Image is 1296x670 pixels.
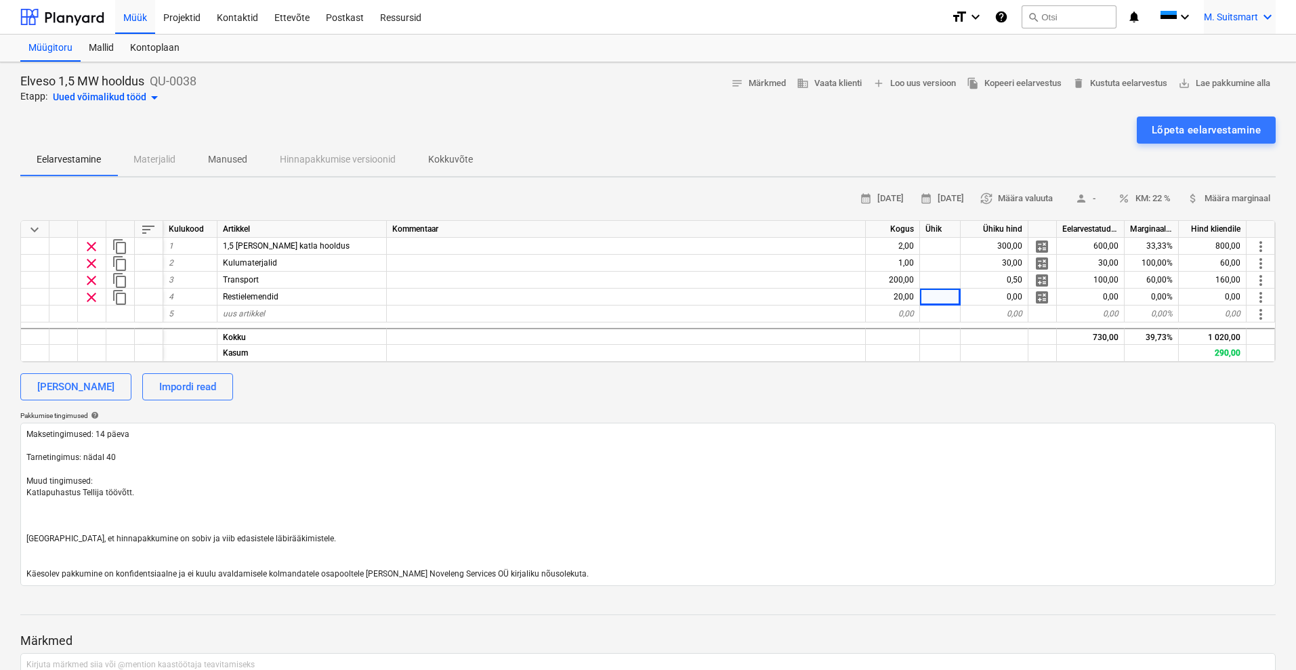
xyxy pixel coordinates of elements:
span: Määra valuuta [980,191,1053,207]
span: Halda rea detailset jaotust [1034,272,1050,289]
span: Transport [223,275,259,285]
button: Loo uus versioon [867,73,961,94]
span: [DATE] [920,191,964,207]
span: Rohkem toiminguid [1253,289,1269,306]
span: add [873,77,885,89]
div: 200,00 [866,272,920,289]
span: Eemalda rida [83,289,100,306]
div: 160,00 [1179,272,1247,289]
div: 60,00 [1179,255,1247,272]
textarea: Maksetingimused: 14 päeva Tarnetingimus: nädal 40 Muud tingimused: Katlapuhastus Tellija töövõtt.... [20,423,1276,586]
div: 100,00 [1057,272,1125,289]
button: Määra valuuta [975,188,1058,209]
div: Kulukood [163,221,217,238]
span: attach_money [1187,192,1199,205]
button: Impordi read [142,373,233,400]
span: KM: 22 % [1118,191,1171,207]
div: 1,00 [866,255,920,272]
div: [PERSON_NAME] [37,378,114,396]
div: 30,00 [961,255,1028,272]
button: [DATE] [854,188,909,209]
span: Halda rea detailset jaotust [1034,238,1050,255]
span: Kustuta eelarvestus [1072,76,1167,91]
div: 0,50 [961,272,1028,289]
div: 60,00% [1125,272,1179,289]
span: Halda rea detailset jaotust [1034,255,1050,272]
span: percent [1118,192,1130,205]
span: currency_exchange [980,192,992,205]
div: Ühik [920,221,961,238]
div: Eelarvestatud maksumus [1057,221,1125,238]
div: Marginaal, % [1125,221,1179,238]
div: 0,00% [1125,306,1179,322]
button: - [1064,188,1107,209]
button: Lõpeta eelarvestamine [1137,117,1276,144]
span: Märkmed [731,76,786,91]
span: person [1075,192,1087,205]
div: 0,00 [1179,306,1247,322]
span: Ahenda kõik kategooriad [26,222,43,238]
p: Kokkuvõte [428,152,473,167]
div: 0,00 [961,289,1028,306]
span: 1,5 MW Kohlbach katla hooldus [223,241,350,251]
div: 290,00 [1179,345,1247,362]
div: 800,00 [1179,238,1247,255]
div: 0,00 [1057,289,1125,306]
button: Kopeeri eelarvestus [961,73,1067,94]
span: 5 [169,309,173,318]
p: Elveso 1,5 MW hooldus [20,73,144,89]
button: Määra marginaal [1182,188,1276,209]
div: 39,73% [1125,328,1179,345]
div: 100,00% [1125,255,1179,272]
span: Halda rea detailset jaotust [1034,289,1050,306]
p: Märkmed [20,633,1276,649]
div: 33,33% [1125,238,1179,255]
div: 0,00% [1125,289,1179,306]
span: Sorteeri read tabelis [140,222,156,238]
a: Müügitoru [20,35,81,62]
div: 0,00 [1179,289,1247,306]
div: 0,00 [866,306,920,322]
span: 4 [169,292,173,301]
span: Rohkem toiminguid [1253,306,1269,322]
span: M. Suitsmart [1204,12,1258,22]
span: - [1069,191,1102,207]
div: 0,00 [961,306,1028,322]
a: Mallid [81,35,122,62]
div: 730,00 [1057,328,1125,345]
span: Eemalda rida [83,255,100,272]
div: 20,00 [866,289,920,306]
div: 300,00 [961,238,1028,255]
div: Hind kliendile [1179,221,1247,238]
p: Manused [208,152,247,167]
span: arrow_drop_down [146,89,163,106]
div: Kokku [217,328,387,345]
span: Kopeeri eelarvestus [967,76,1062,91]
p: QU-0038 [150,73,196,89]
span: Lae pakkumine alla [1178,76,1270,91]
span: file_copy [967,77,979,89]
div: Kontoplaan [122,35,188,62]
div: 0,00 [1057,306,1125,322]
button: Märkmed [726,73,791,94]
span: help [88,411,99,419]
span: Vaata klienti [797,76,862,91]
button: KM: 22 % [1112,188,1176,209]
span: delete [1072,77,1085,89]
div: Kasum [217,345,387,362]
div: Pakkumise tingimused [20,411,1276,420]
i: keyboard_arrow_down [967,9,984,25]
p: Eelarvestamine [37,152,101,167]
button: Otsi [1022,5,1116,28]
span: Loo uus versioon [873,76,956,91]
div: Artikkel [217,221,387,238]
i: keyboard_arrow_down [1259,9,1276,25]
span: Rohkem toiminguid [1253,255,1269,272]
span: 1 [169,241,173,251]
span: Rohkem toiminguid [1253,238,1269,255]
button: Vaata klienti [791,73,867,94]
span: [DATE] [860,191,904,207]
span: Dubleeri rida [112,289,128,306]
span: Dubleeri rida [112,255,128,272]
